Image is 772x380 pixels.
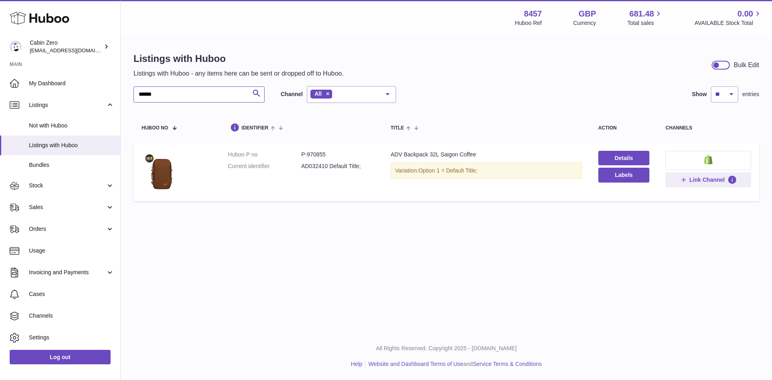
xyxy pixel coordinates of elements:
button: Labels [598,168,649,182]
div: Variation: [390,162,582,179]
span: My Dashboard [29,80,114,87]
li: and [365,360,542,368]
a: Log out [10,350,111,364]
img: ADV Backpack 32L Saigon Coffee [142,151,182,191]
button: Link Channel [665,173,751,187]
img: shopify-small.png [704,155,712,164]
div: channels [665,125,751,131]
strong: GBP [579,8,596,19]
span: Link Channel [690,176,725,183]
span: 0.00 [737,8,753,19]
span: Option 1 = Default Title; [419,167,478,174]
p: Listings with Huboo - any items here can be sent or dropped off to Huboo. [133,69,344,78]
div: action [598,125,649,131]
label: Show [692,90,707,98]
img: internalAdmin-8457@internal.huboo.com [10,41,22,53]
dd: P-970855 [301,151,374,158]
span: Orders [29,225,106,233]
span: 681.48 [629,8,654,19]
span: Invoicing and Payments [29,269,106,276]
span: Usage [29,247,114,255]
span: identifier [242,125,269,131]
h1: Listings with Huboo [133,52,344,65]
div: ADV Backpack 32L Saigon Coffee [390,151,582,158]
span: Listings with Huboo [29,142,114,149]
span: Not with Huboo [29,122,114,129]
div: Huboo Ref [515,19,542,27]
dt: Current identifier [228,162,301,170]
span: [EMAIL_ADDRESS][DOMAIN_NAME] [30,47,118,53]
p: All Rights Reserved. Copyright 2025 - [DOMAIN_NAME] [127,345,766,352]
span: Settings [29,334,114,341]
span: entries [742,90,759,98]
span: Stock [29,182,106,189]
a: Service Terms & Conditions [473,361,542,367]
div: Bulk Edit [734,61,759,70]
span: Total sales [627,19,663,27]
span: AVAILABLE Stock Total [694,19,762,27]
span: Listings [29,101,106,109]
div: Currency [573,19,596,27]
a: Help [351,361,363,367]
dt: Huboo P no [228,151,301,158]
span: Bundles [29,161,114,169]
dd: AD032410 Default Title; [301,162,374,170]
span: Sales [29,203,106,211]
span: Channels [29,312,114,320]
span: All [314,90,322,97]
a: 0.00 AVAILABLE Stock Total [694,8,762,27]
strong: 8457 [524,8,542,19]
div: Cabin Zero [30,39,102,54]
span: Huboo no [142,125,168,131]
span: Cases [29,290,114,298]
span: title [390,125,404,131]
label: Channel [281,90,303,98]
a: 681.48 Total sales [627,8,663,27]
a: Website and Dashboard Terms of Use [368,361,463,367]
a: Details [598,151,649,165]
